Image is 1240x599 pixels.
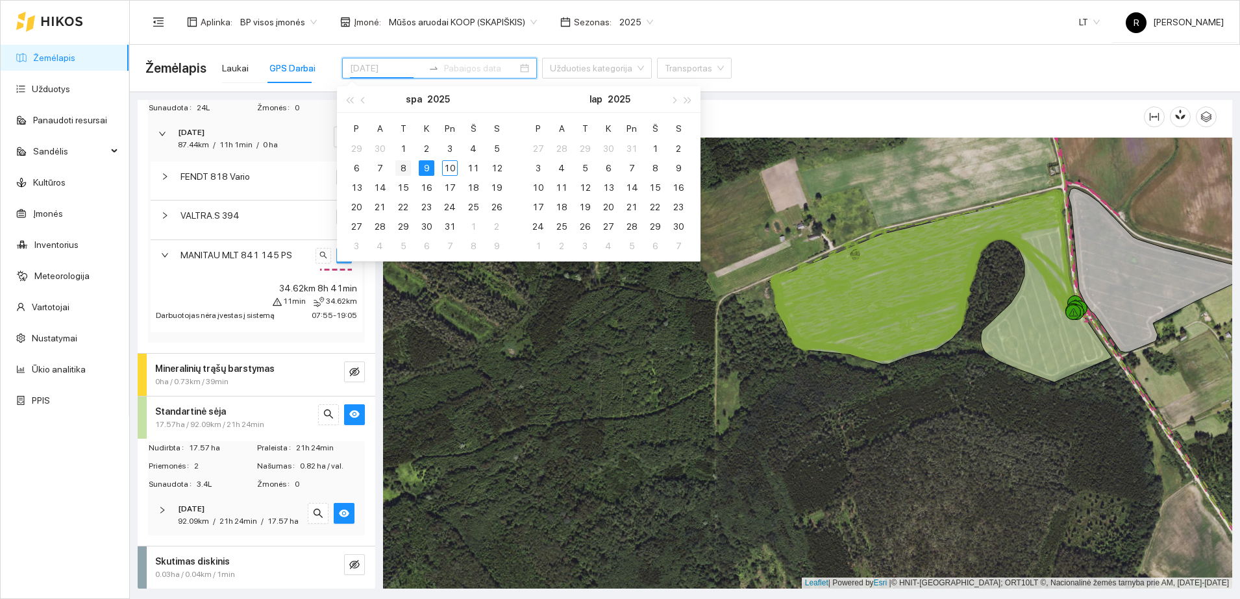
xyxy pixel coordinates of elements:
div: Laukai [222,61,249,75]
div: 26 [489,199,504,215]
div: 6 [601,160,616,176]
span: 0ha / 0.73km / 39min [155,376,229,388]
span: 0 [295,102,364,114]
div: 30 [601,141,616,156]
strong: Mineralinių trąšų barstymas [155,363,275,374]
td: 2025-11-29 [643,217,667,236]
td: 2025-10-16 [415,178,438,197]
td: 2025-11-03 [345,236,368,256]
div: 5 [624,238,639,254]
div: 28 [372,219,388,234]
span: 11h 1min [219,140,253,149]
td: 2025-11-08 [462,236,485,256]
span: 17.57 ha [267,517,299,526]
td: 2025-10-31 [620,139,643,158]
button: lap [589,86,602,112]
span: 0.03ha / 0.04km / 1min [155,568,235,581]
td: 2025-11-06 [415,236,438,256]
td: 2025-11-20 [597,197,620,217]
button: search [316,248,331,263]
div: 6 [349,160,364,176]
td: 2025-11-04 [550,158,573,178]
td: 2025-11-02 [485,217,508,236]
div: 16 [419,180,434,195]
span: 07:55 - 19:05 [312,311,357,320]
div: 8 [647,160,663,176]
div: 5 [489,141,504,156]
div: 1 [395,141,411,156]
td: 2025-10-01 [391,139,415,158]
span: Sunaudota [149,102,197,114]
span: 34.62km 8h 41min [279,281,357,295]
div: 4 [554,160,569,176]
th: T [391,118,415,139]
div: VALTRA.S 394eye-invisible [151,201,362,239]
span: Žemėlapis [145,58,206,79]
span: Įmonė : [354,15,381,29]
span: 21h 24min [219,517,257,526]
td: 2025-10-28 [550,139,573,158]
span: Sunaudota [149,478,197,491]
td: 2025-10-18 [462,178,485,197]
a: Meteorologija [34,271,90,281]
th: A [550,118,573,139]
div: 12 [577,180,593,195]
td: 2025-11-04 [368,236,391,256]
span: 92.09km [178,517,209,526]
a: PPIS [32,395,50,406]
div: 2 [671,141,686,156]
span: eye [349,409,360,421]
td: 2025-10-30 [597,139,620,158]
span: 2025 [619,12,653,32]
div: 21 [624,199,639,215]
span: / [261,517,264,526]
td: 2025-11-30 [667,217,690,236]
td: 2025-09-30 [368,139,391,158]
td: 2025-12-02 [550,236,573,256]
div: 16 [671,180,686,195]
div: 2 [554,238,569,254]
span: eye [339,508,349,520]
th: S [667,118,690,139]
td: 2025-12-07 [667,236,690,256]
div: 9 [419,160,434,176]
div: Žemėlapis [399,98,1144,135]
div: Standartinė sėja17.57ha / 92.09km / 21h 24minsearcheye [138,397,375,439]
span: right [158,506,166,514]
span: Priemonės [149,460,194,472]
button: search [308,503,329,524]
th: K [415,118,438,139]
td: 2025-11-16 [667,178,690,197]
button: eye-invisible [344,554,365,575]
span: VALTRA.S 394 [180,208,240,223]
div: [DATE]92.09km/21h 24min/17.57 hasearcheye [148,495,365,535]
span: menu-fold [153,16,164,28]
div: 29 [577,141,593,156]
div: | Powered by © HNIT-[GEOGRAPHIC_DATA]; ORT10LT ©, Nacionalinė žemės tarnyba prie AM, [DATE]-[DATE] [802,578,1232,589]
span: 3.4L [197,478,256,491]
span: 0 ha [263,140,278,149]
a: Ūkio analitika [32,364,86,374]
td: 2025-10-30 [415,217,438,236]
button: eye [334,503,354,524]
th: Š [643,118,667,139]
td: 2025-12-06 [643,236,667,256]
td: 2025-10-27 [345,217,368,236]
span: [PERSON_NAME] [1126,17,1224,27]
th: Š [462,118,485,139]
a: Įmonės [33,208,63,219]
td: 2025-11-03 [527,158,550,178]
span: 87.44km [178,140,209,149]
td: 2025-11-13 [597,178,620,197]
td: 2025-10-06 [345,158,368,178]
td: 2025-10-31 [438,217,462,236]
div: Mineralinių trąšų barstymas0ha / 0.73km / 39mineye-invisible [138,354,375,396]
th: K [597,118,620,139]
div: 2 [419,141,434,156]
input: Pradžios data [350,61,423,75]
div: 7 [671,238,686,254]
td: 2025-11-27 [597,217,620,236]
td: 2025-12-03 [573,236,597,256]
td: 2025-10-24 [438,197,462,217]
td: 2025-09-29 [345,139,368,158]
